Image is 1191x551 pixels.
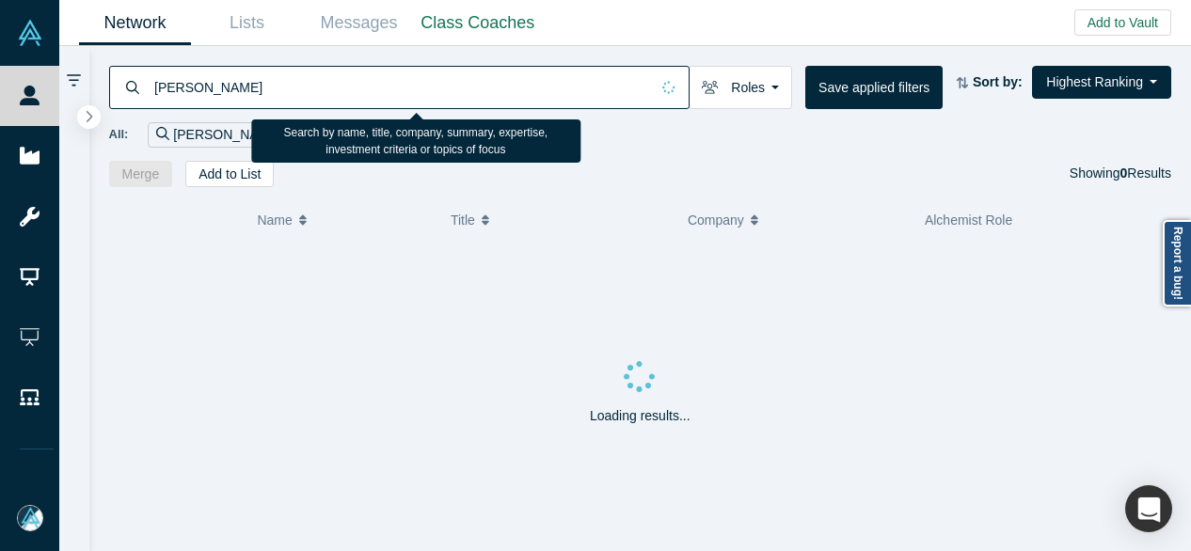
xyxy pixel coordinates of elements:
[1074,9,1171,36] button: Add to Vault
[1120,165,1171,181] span: Results
[925,213,1012,228] span: Alchemist Role
[1070,161,1171,187] div: Showing
[148,122,304,148] div: [PERSON_NAME]
[1032,66,1171,99] button: Highest Ranking
[688,200,905,240] button: Company
[191,1,303,45] a: Lists
[451,200,475,240] span: Title
[185,161,274,187] button: Add to List
[1120,165,1128,181] strong: 0
[415,1,541,45] a: Class Coaches
[79,1,191,45] a: Network
[689,66,792,109] button: Roles
[152,65,649,109] input: Search by name, title, company, summary, expertise, investment criteria or topics of focus
[17,505,43,531] img: Mia Scott's Account
[1163,220,1191,307] a: Report a bug!
[451,200,668,240] button: Title
[590,406,691,426] p: Loading results...
[109,161,173,187] button: Merge
[688,200,744,240] span: Company
[805,66,943,109] button: Save applied filters
[257,200,292,240] span: Name
[257,200,431,240] button: Name
[109,125,129,144] span: All:
[303,1,415,45] a: Messages
[281,124,295,146] button: Remove Filter
[17,20,43,46] img: Alchemist Vault Logo
[973,74,1023,89] strong: Sort by:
